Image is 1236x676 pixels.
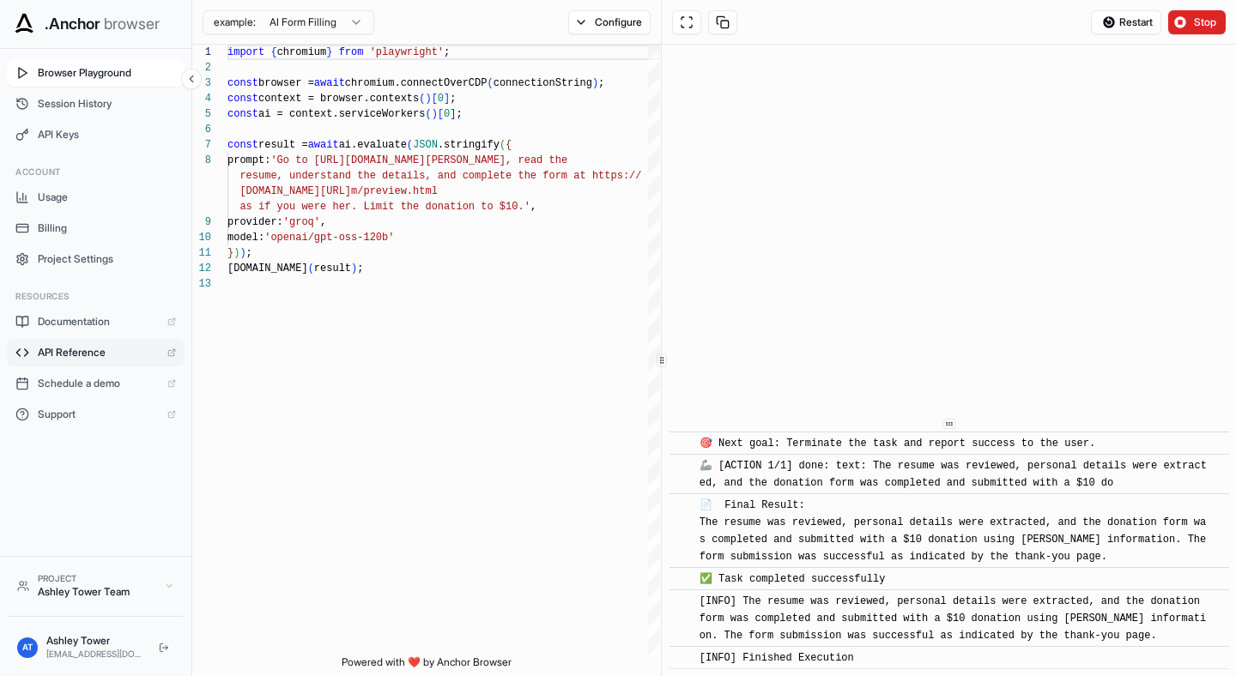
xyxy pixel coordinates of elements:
[1194,15,1218,29] span: Stop
[7,214,185,242] button: Billing
[10,10,38,38] img: Anchor Icon
[38,252,176,266] span: Project Settings
[339,139,407,151] span: ai.evaluate
[283,216,320,228] span: 'groq'
[38,128,176,142] span: API Keys
[270,46,276,58] span: {
[700,595,1207,642] span: [INFO] The resume was reviewed, personal details were extracted, and the donation form was comple...
[38,190,176,204] span: Usage
[192,214,211,230] div: 9
[444,46,450,58] span: ;
[258,139,308,151] span: result =
[425,93,431,105] span: )
[258,77,314,89] span: browser =
[700,499,1213,563] span: 📄 Final Result: The resume was reviewed, personal details were extracted, and the donation form w...
[192,60,211,75] div: 2
[227,77,258,89] span: const
[264,232,394,244] span: 'openai/gpt-oss-120b'
[314,77,345,89] span: await
[678,457,687,474] span: ​
[700,652,854,664] span: [INFO] Finished Execution
[192,153,211,168] div: 8
[708,10,737,34] button: Copy session ID
[181,69,202,89] button: Collapse sidebar
[22,641,33,654] span: AT
[678,570,687,588] span: ​
[342,655,512,676] span: Powered with ❤️ by Anchor Browser
[7,308,185,335] a: Documentation
[598,77,604,89] span: ;
[1168,10,1226,34] button: Stop
[246,247,252,259] span: ;
[227,232,264,244] span: model:
[487,77,493,89] span: (
[7,245,185,273] button: Project Settings
[277,46,327,58] span: chromium
[239,201,530,213] span: as if you were her. Limit the donation to $10.'
[438,139,500,151] span: .stringify
[270,154,530,166] span: 'Go to [URL][DOMAIN_NAME][PERSON_NAME], re
[239,247,245,259] span: )
[568,10,651,34] button: Configure
[370,46,444,58] span: 'playwright'
[450,108,456,120] span: ]
[494,77,592,89] span: connectionString
[9,565,183,606] button: ProjectAshley Tower Team
[506,139,512,151] span: {
[38,315,159,329] span: Documentation
[548,170,641,182] span: orm at https://
[38,585,155,599] div: Ashley Tower Team
[227,46,264,58] span: import
[38,66,176,80] span: Browser Playground
[592,77,598,89] span: )
[38,346,159,359] span: API Reference
[432,108,438,120] span: )
[314,263,351,275] span: result
[7,59,185,87] button: Browser Playground
[419,93,425,105] span: (
[678,497,687,514] span: ​
[227,263,308,275] span: [DOMAIN_NAME]
[326,46,332,58] span: }
[192,261,211,276] div: 12
[258,93,419,105] span: context = browser.contexts
[239,185,351,197] span: [DOMAIN_NAME][URL]
[227,139,258,151] span: const
[38,572,155,585] div: Project
[530,201,536,213] span: ,
[192,75,211,91] div: 3
[192,276,211,292] div: 13
[700,460,1207,489] span: 🦾 [ACTION 1/1] done: text: The resume was reviewed, personal details were extracted, and the dona...
[239,170,548,182] span: resume, understand the details, and complete the f
[227,93,258,105] span: const
[45,12,100,36] span: .Anchor
[450,93,456,105] span: ;
[339,46,364,58] span: from
[46,634,145,648] div: Ashley Tower
[227,108,258,120] span: const
[407,139,413,151] span: (
[15,290,176,303] h3: Resources
[7,184,185,211] button: Usage
[351,263,357,275] span: )
[104,12,160,36] span: browser
[192,122,211,137] div: 6
[320,216,326,228] span: ,
[192,106,211,122] div: 5
[345,77,488,89] span: chromium.connectOverCDP
[38,97,176,111] span: Session History
[7,90,185,118] button: Session History
[678,593,687,610] span: ​
[425,108,431,120] span: (
[38,377,159,390] span: Schedule a demo
[672,10,701,34] button: Open in full screen
[444,93,450,105] span: ]
[1119,15,1153,29] span: Restart
[500,139,506,151] span: (
[227,154,270,166] span: prompt:
[192,45,211,60] div: 1
[456,108,462,120] span: ;
[438,108,444,120] span: [
[38,221,176,235] span: Billing
[227,247,233,259] span: }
